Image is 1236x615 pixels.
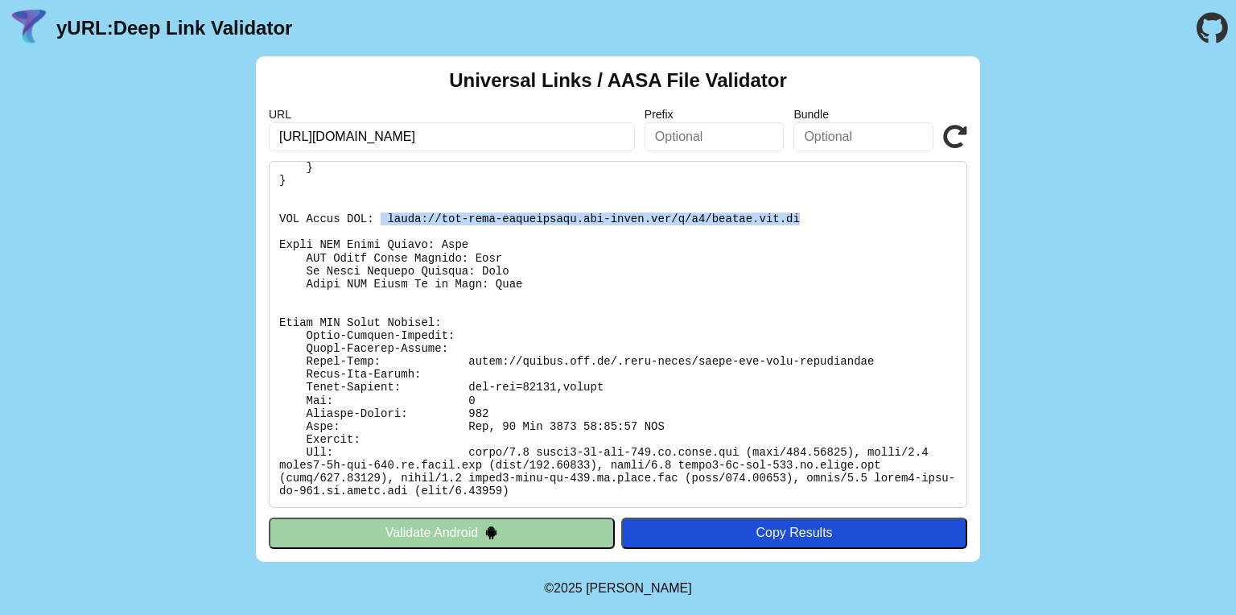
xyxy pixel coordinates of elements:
[269,122,635,151] input: Required
[484,526,498,539] img: droidIcon.svg
[586,581,692,595] a: Michael Ibragimchayev's Personal Site
[621,518,967,548] button: Copy Results
[269,108,635,121] label: URL
[645,108,785,121] label: Prefix
[8,7,50,49] img: yURL Logo
[269,161,967,508] pre: Lorem ipsu do: sitam://consec.adi.el/.sedd-eiusm/tempo-inc-utla-etdoloremag Al Enimadmi: Veni Qui...
[56,17,292,39] a: yURL:Deep Link Validator
[269,518,615,548] button: Validate Android
[449,69,787,92] h2: Universal Links / AASA File Validator
[645,122,785,151] input: Optional
[554,581,583,595] span: 2025
[544,562,691,615] footer: ©
[793,122,933,151] input: Optional
[629,526,959,540] div: Copy Results
[793,108,933,121] label: Bundle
